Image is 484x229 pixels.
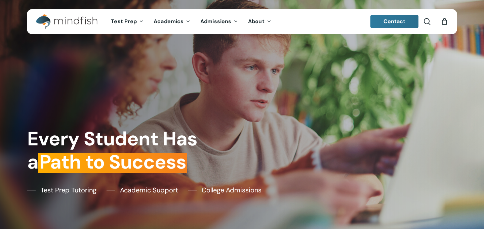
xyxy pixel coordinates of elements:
[384,18,406,25] span: Contact
[149,19,195,25] a: Academics
[111,18,137,25] span: Test Prep
[188,185,261,195] a: College Admissions
[200,18,231,25] span: Admissions
[106,9,276,34] nav: Main Menu
[154,18,184,25] span: Academics
[38,149,187,175] em: Path to Success
[120,185,178,195] span: Academic Support
[370,15,419,28] a: Contact
[202,185,261,195] span: College Admissions
[27,185,96,195] a: Test Prep Tutoring
[41,185,96,195] span: Test Prep Tutoring
[195,19,243,25] a: Admissions
[248,18,265,25] span: About
[107,185,178,195] a: Academic Support
[106,19,149,25] a: Test Prep
[27,9,457,34] header: Main Menu
[27,127,238,174] h1: Every Student Has a
[441,18,448,25] a: Cart
[243,19,276,25] a: About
